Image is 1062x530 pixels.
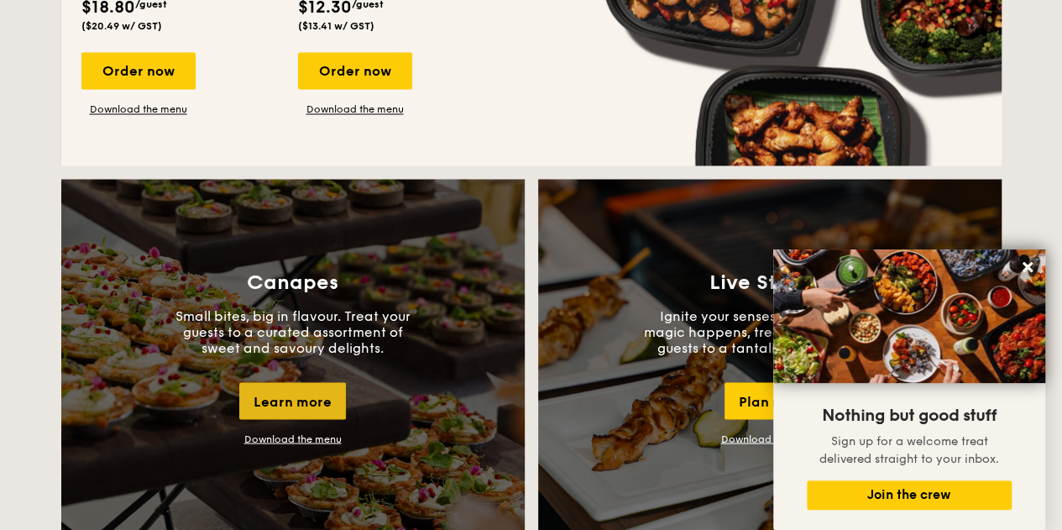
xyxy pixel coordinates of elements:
[709,270,829,294] h3: Live Station
[819,434,999,466] span: Sign up for a welcome treat delivered straight to your inbox.
[81,52,196,89] div: Order now
[725,382,814,419] div: Plan now
[244,433,342,444] a: Download the menu
[298,20,374,32] span: ($13.41 w/ GST)
[822,406,997,426] span: Nothing but good stuff
[773,249,1045,383] img: DSC07876-Edit02-Large.jpeg
[298,102,412,116] a: Download the menu
[81,20,162,32] span: ($20.49 w/ GST)
[167,307,419,355] p: Small bites, big in flavour. Treat your guests to a curated assortment of sweet and savoury delig...
[644,307,896,355] p: Ignite your senses, where culinary magic happens, treating you and your guests to a tantalising e...
[247,270,338,294] h3: Canapes
[1014,254,1041,281] button: Close
[298,52,412,89] div: Order now
[239,382,346,419] div: Learn more
[807,480,1012,510] button: Join the crew
[81,102,196,116] a: Download the menu
[721,433,819,444] a: Download the menu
